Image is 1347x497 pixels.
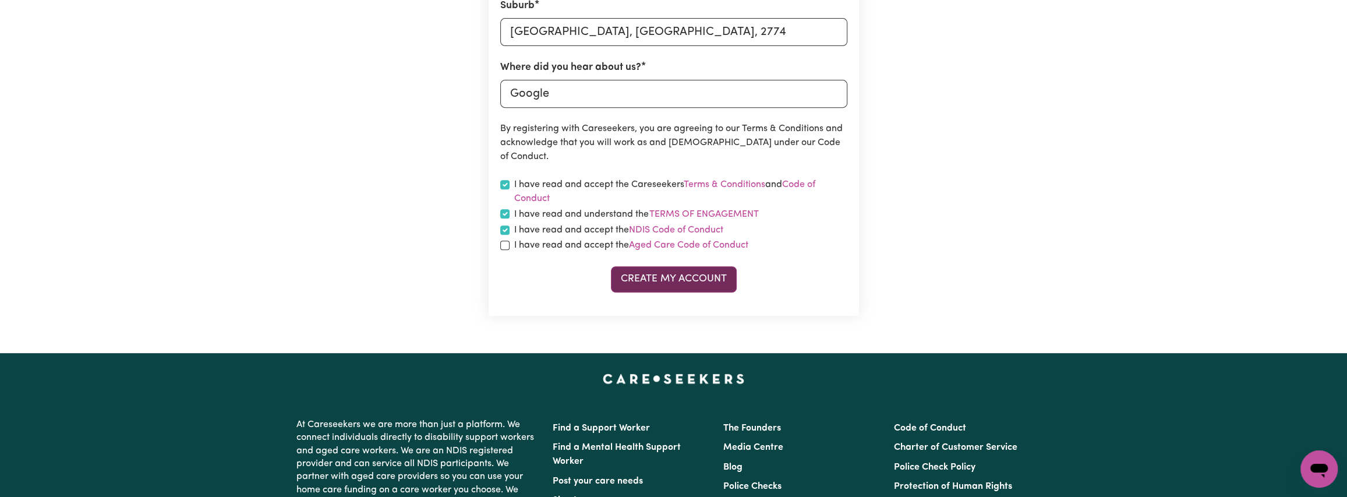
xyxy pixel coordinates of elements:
[723,463,743,472] a: Blog
[684,180,765,189] a: Terms & Conditions
[500,18,847,46] input: e.g. North Bondi, New South Wales
[500,80,847,108] input: e.g. Google, word of mouth etc.
[553,443,681,466] a: Find a Mental Health Support Worker
[894,443,1017,452] a: Charter of Customer Service
[514,180,815,203] a: Code of Conduct
[894,482,1012,491] a: Protection of Human Rights
[629,225,723,235] a: NDIS Code of Conduct
[514,178,847,206] label: I have read and accept the Careseekers and
[500,60,641,75] label: Where did you hear about us?
[649,207,759,222] button: I have read and understand the
[514,238,748,252] label: I have read and accept the
[553,477,643,486] a: Post your care needs
[514,207,759,222] label: I have read and understand the
[723,443,783,452] a: Media Centre
[553,424,650,433] a: Find a Support Worker
[500,122,847,164] p: By registering with Careseekers, you are agreeing to our Terms & Conditions and acknowledge that ...
[894,463,975,472] a: Police Check Policy
[611,266,737,292] button: Create My Account
[603,374,744,383] a: Careseekers home page
[723,482,782,491] a: Police Checks
[514,223,723,237] label: I have read and accept the
[894,424,966,433] a: Code of Conduct
[1300,450,1338,488] iframe: Button to launch messaging window
[723,424,781,433] a: The Founders
[629,241,748,250] a: Aged Care Code of Conduct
